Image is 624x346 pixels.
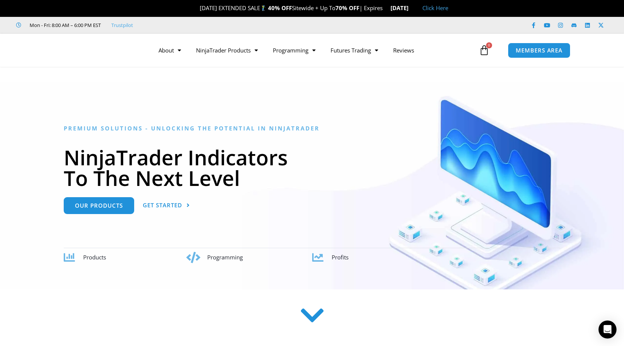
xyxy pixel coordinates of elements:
[192,4,391,12] span: [DATE] EXTENDED SALE Sitewide + Up To | Expires
[508,43,570,58] a: MEMBERS AREA
[391,4,415,12] strong: [DATE]
[64,197,134,214] a: Our Products
[335,4,359,12] strong: 70% OFF
[64,147,560,188] h1: NinjaTrader Indicators To The Next Level
[260,5,266,11] img: 🏌️‍♂️
[143,202,182,208] span: Get Started
[383,5,389,11] img: ⌛
[194,5,199,11] img: 🎉
[151,42,477,59] nav: Menu
[143,197,190,214] a: Get Started
[468,39,501,61] a: 0
[64,125,560,132] h6: Premium Solutions - Unlocking the Potential in NinjaTrader
[516,48,563,53] span: MEMBERS AREA
[83,253,106,261] span: Products
[599,321,617,339] div: Open Intercom Messenger
[28,21,101,30] span: Mon - Fri: 8:00 AM – 6:00 PM EST
[151,42,189,59] a: About
[189,42,265,59] a: NinjaTrader Products
[268,4,292,12] strong: 40% OFF
[265,42,323,59] a: Programming
[43,37,124,64] img: LogoAI | Affordable Indicators – NinjaTrader
[386,42,422,59] a: Reviews
[111,21,133,30] a: Trustpilot
[409,5,415,11] img: 🏭
[75,203,123,208] span: Our Products
[486,42,492,48] span: 0
[323,42,386,59] a: Futures Trading
[422,4,448,12] a: Click Here
[207,253,243,261] span: Programming
[332,253,349,261] span: Profits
